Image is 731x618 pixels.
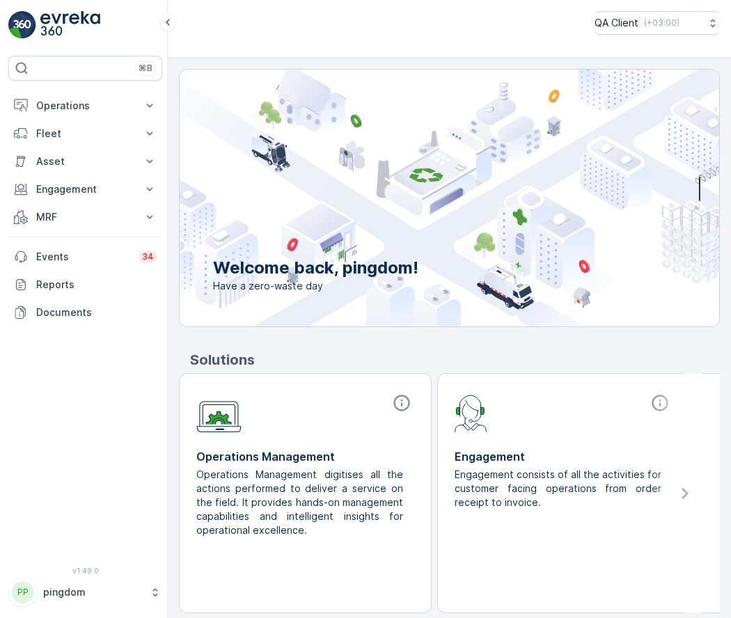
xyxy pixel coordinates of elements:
[8,175,162,203] button: Engagement
[455,393,487,432] img: module-icon
[36,182,134,196] p: Engagement
[196,393,242,433] img: module-icon
[36,154,134,168] p: Asset
[455,468,661,509] p: Engagement consists of all the activities for customer facing operations from order receipt to in...
[644,17,679,29] p: ( +03:00 )
[8,299,162,326] a: Documents
[8,92,162,120] button: Operations
[8,566,162,575] span: v 1.49.0
[36,306,157,319] p: Documents
[190,349,720,370] p: Solutions
[196,468,403,537] p: Operations Management digitises all the actions performed to deliver a service on the field. It p...
[595,16,638,30] p: QA Client
[40,11,100,39] img: logo_light-DOdMpM7g.png
[8,243,162,271] a: Events34
[196,448,414,465] p: Operations Management
[36,127,134,141] p: Fleet
[36,250,131,264] p: Events
[8,148,162,175] button: Asset
[36,99,134,113] p: Operations
[117,70,719,326] img: city illustration
[8,120,162,148] button: Fleet
[455,448,673,465] p: Engagement
[139,63,152,74] p: ⌘B
[36,278,157,292] p: Reports
[43,585,143,599] p: pingdom
[8,11,36,39] img: logo
[142,251,154,262] p: 34
[8,578,162,607] button: PPpingdom
[213,279,418,293] span: Have a zero-waste day
[595,11,720,35] button: QA Client(+03:00)
[36,210,134,224] p: MRF
[8,203,162,231] button: MRF
[8,271,162,299] a: Reports
[213,257,418,279] p: Welcome back, pingdom!
[12,581,34,603] div: PP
